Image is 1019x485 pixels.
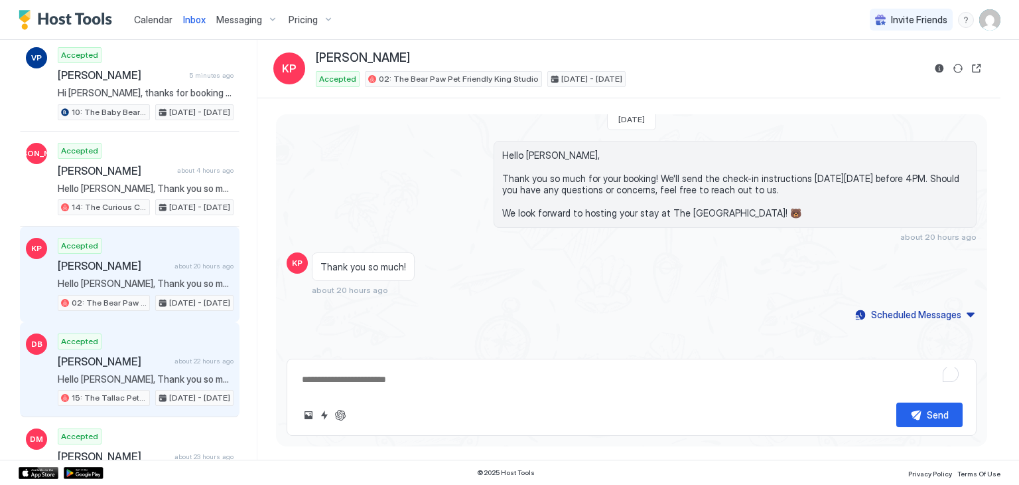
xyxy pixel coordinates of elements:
span: © 2025 Host Tools [477,468,535,477]
span: Privacy Policy [908,470,952,478]
span: Accepted [61,49,98,61]
div: User profile [979,9,1000,31]
span: Inbox [183,14,206,25]
span: Hello [PERSON_NAME], Thank you so much for your booking! We'll send the check-in instructions [DA... [58,278,234,290]
span: [PERSON_NAME] [58,450,169,463]
span: [DATE] - [DATE] [169,201,230,213]
span: KP [292,257,303,269]
span: 02: The Bear Paw Pet Friendly King Studio [72,297,147,309]
a: App Store [19,467,58,479]
span: [DATE] - [DATE] [169,297,230,309]
button: Sync reservation [950,60,966,76]
span: Accepted [61,431,98,442]
a: Inbox [183,13,206,27]
span: Calendar [134,14,172,25]
span: Hello [PERSON_NAME], Thank you so much for your booking! We'll send the check-in instructions on ... [58,183,234,195]
button: Reservation information [931,60,947,76]
span: [DATE] - [DATE] [169,106,230,118]
div: Scheduled Messages [871,308,961,322]
a: Calendar [134,13,172,27]
span: about 4 hours ago [177,166,234,175]
span: VP [31,52,42,64]
span: about 20 hours ago [900,232,977,242]
span: about 22 hours ago [174,357,234,365]
span: about 20 hours ago [174,262,234,270]
span: 5 minutes ago [189,71,234,80]
span: Hello [PERSON_NAME], Thank you so much for your booking! We'll send the check-in instructions [DA... [502,149,968,219]
span: [DATE] - [DATE] [169,392,230,404]
span: KP [282,60,297,76]
span: Pricing [289,14,318,26]
span: DB [31,338,42,350]
span: Hi [PERSON_NAME], thanks for booking your stay with us! Details of your Booking: 📍 [STREET_ADDRES... [58,87,234,99]
a: Privacy Policy [908,466,952,480]
span: about 23 hours ago [174,452,234,461]
span: Thank you so much! [320,261,406,273]
a: Terms Of Use [957,466,1000,480]
span: [PERSON_NAME] [316,50,410,66]
span: about 20 hours ago [312,285,388,295]
span: Hello [PERSON_NAME], Thank you so much for your booking! We'll send the check-in instructions on ... [58,373,234,385]
span: [PERSON_NAME] [58,355,169,368]
div: Send [927,408,949,422]
span: 10: The Baby Bear Pet Friendly Studio [72,106,147,118]
span: [PERSON_NAME] [58,259,169,272]
span: [PERSON_NAME] [58,68,184,82]
span: Terms Of Use [957,470,1000,478]
span: [PERSON_NAME] [4,147,70,159]
button: Upload image [301,407,316,423]
div: menu [958,12,974,28]
span: 02: The Bear Paw Pet Friendly King Studio [379,73,539,85]
a: Google Play Store [64,467,103,479]
span: DM [30,433,43,445]
button: Open reservation [969,60,985,76]
span: KP [31,242,42,254]
span: 15: The Tallac Pet Friendly Studio [72,392,147,404]
span: Accepted [319,73,356,85]
span: Accepted [61,145,98,157]
span: [DATE] [618,114,645,124]
span: 14: The Curious Cub Pet Friendly Studio [72,201,147,213]
button: Scheduled Messages [853,306,977,324]
span: Invite Friends [891,14,947,26]
button: ChatGPT Auto Reply [332,407,348,423]
span: Accepted [61,240,98,252]
button: Quick reply [316,407,332,423]
span: [PERSON_NAME] [58,164,172,177]
textarea: To enrich screen reader interactions, please activate Accessibility in Grammarly extension settings [301,367,963,392]
a: Host Tools Logo [19,10,118,30]
button: Send [896,403,963,427]
span: [DATE] - [DATE] [561,73,622,85]
span: Messaging [216,14,262,26]
span: Accepted [61,336,98,347]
